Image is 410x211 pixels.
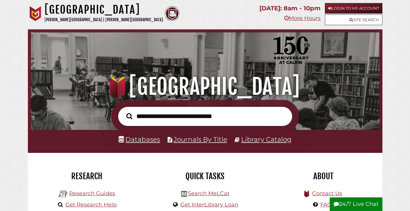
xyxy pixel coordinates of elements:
[284,15,321,21] a: More Hours
[37,73,373,100] h1: [GEOGRAPHIC_DATA]
[165,6,180,21] img: Calvin Theological Seminary
[325,3,382,14] a: Login to My Account
[126,113,132,120] i: Search
[312,190,342,197] a: Contact Us
[28,6,43,21] img: Calvin University
[45,16,163,23] p: [PERSON_NAME][GEOGRAPHIC_DATA] | [PERSON_NAME][GEOGRAPHIC_DATA]
[320,201,335,208] a: FAQs
[118,135,160,143] a: Databases
[32,171,142,181] h2: Research
[123,111,135,121] button: Search
[188,190,229,197] a: Search MeLCat
[45,3,163,16] h1: [GEOGRAPHIC_DATA]
[325,15,382,25] a: Site Search
[241,135,292,143] a: Library Catalog
[180,201,238,208] a: Get InterLibrary Loan
[69,190,115,197] a: Research Guides
[58,190,68,199] img: Hekman Library Logo
[151,171,260,181] h2: Quick Tasks
[181,191,187,197] img: Hekman Library Logo
[259,3,321,14] p: [DATE]: 8am - 10pm
[174,135,227,143] a: Journals By Title
[269,171,378,181] h2: About
[65,201,117,208] a: Get Research Help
